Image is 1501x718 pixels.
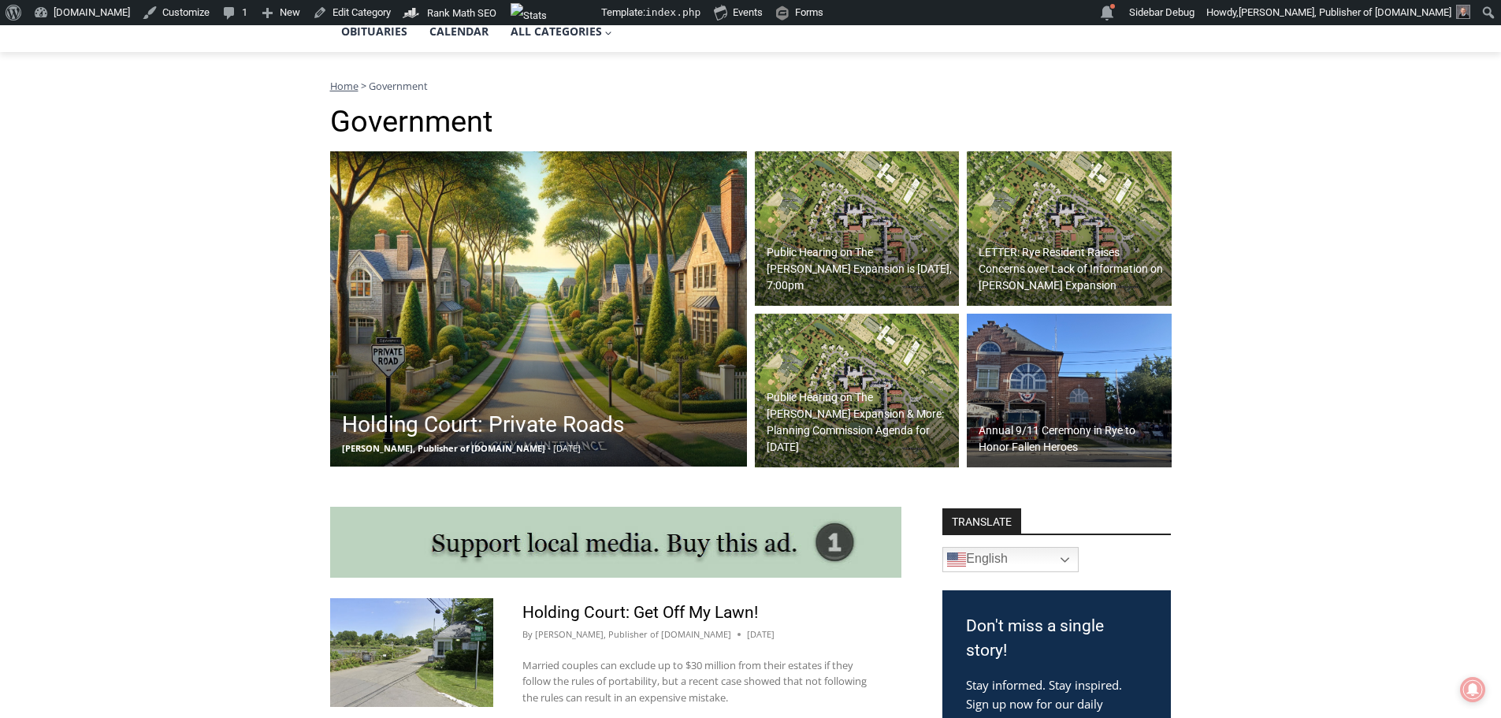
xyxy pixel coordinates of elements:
span: - [548,442,551,454]
img: en [947,550,966,569]
h2: Holding Court: Private Roads [342,408,624,441]
p: Married couples can exclude up to $30 million from their estates if they follow the rules of port... [522,657,872,706]
img: support local media, buy this ad [330,507,901,578]
div: "Chef [PERSON_NAME] omakase menu is nirvana for lovers of great Japanese food." [162,99,224,188]
a: Public Hearing on The [PERSON_NAME] Expansion is [DATE], 7:00pm [755,151,960,306]
nav: Breadcrumbs [330,78,1172,94]
span: [DATE] [553,442,581,454]
div: Apply Now <> summer and RHS senior internships available [398,1,745,153]
span: > [361,79,366,93]
img: (PHOTO: Illustrative plan of The Osborn's proposed site plan from the July 10, 2025 planning comm... [755,314,960,468]
button: Child menu of All Categories [500,12,624,51]
a: Calendar [418,12,500,51]
span: Government [369,79,428,93]
a: Intern @ [DOMAIN_NAME] [379,153,764,196]
span: [PERSON_NAME], Publisher of [DOMAIN_NAME] [1239,6,1451,18]
span: index.php [645,6,700,18]
a: English [942,547,1079,572]
span: Open Tues. - Sun. [PHONE_NUMBER] [5,162,154,222]
span: Intern @ [DOMAIN_NAME] [412,157,730,192]
a: Public Hearing on The [PERSON_NAME] Expansion & More: Planning Commission Agenda for [DATE] [755,314,960,468]
a: Holding Court: Get Off My Lawn! [522,603,758,622]
span: [PERSON_NAME], Publisher of [DOMAIN_NAME] [342,442,545,454]
h1: Government [330,104,1172,140]
h3: Don't miss a single story! [966,614,1147,664]
a: Holding Court: Private Roads [PERSON_NAME], Publisher of [DOMAIN_NAME] - [DATE] [330,151,747,467]
strong: TRANSLATE [942,508,1021,534]
span: Rank Math SEO [427,7,496,19]
a: Home [330,79,359,93]
a: Annual 9/11 Ceremony in Rye to Honor Fallen Heroes [967,314,1172,468]
h2: LETTER: Rye Resident Raises Concerns over Lack of Information on [PERSON_NAME] Expansion [979,244,1168,294]
img: (PHOTO: North Manursing Island.) [330,598,493,707]
a: Obituaries [330,12,418,51]
a: Open Tues. - Sun. [PHONE_NUMBER] [1,158,158,196]
h2: Annual 9/11 Ceremony in Rye to Honor Fallen Heroes [979,422,1168,456]
img: (PHOTO: Illustrative plan of The Osborn's proposed site plan from the July 10, 2025 planning comm... [967,151,1172,306]
img: DALLE 2025-09-08 Holding Court 2025-09-09 Private Roads [330,151,747,467]
img: Views over 48 hours. Click for more Jetpack Stats. [511,3,599,22]
span: By [522,627,533,642]
img: (PHOTO: The City of Rye 9-11 ceremony on Wednesday, September 11, 2024. It was the 23rd anniversa... [967,314,1172,468]
time: [DATE] [747,627,775,642]
a: [PERSON_NAME], Publisher of [DOMAIN_NAME] [535,628,731,640]
img: (PHOTO: Illustrative plan of The Osborn's proposed site plan from the July 10, 2025 planning comm... [755,151,960,306]
a: LETTER: Rye Resident Raises Concerns over Lack of Information on [PERSON_NAME] Expansion [967,151,1172,306]
h2: Public Hearing on The [PERSON_NAME] Expansion is [DATE], 7:00pm [767,244,956,294]
h2: Public Hearing on The [PERSON_NAME] Expansion & More: Planning Commission Agenda for [DATE] [767,389,956,456]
